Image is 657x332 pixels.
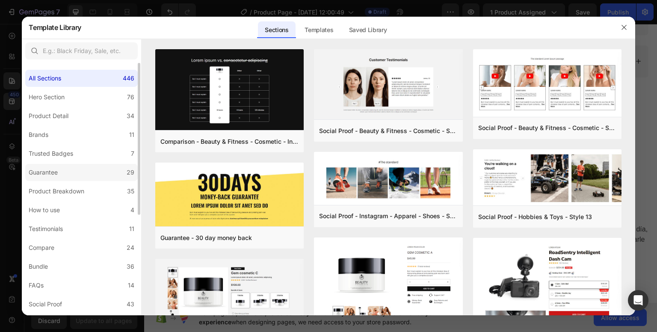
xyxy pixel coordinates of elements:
div: Open Intercom Messenger [628,290,648,311]
img: sp30.png [314,152,462,207]
div: Compare [29,243,54,253]
div: All Sections [29,73,61,83]
h2: Template Library [29,16,81,39]
p: Pregunta 4 [272,33,305,42]
strong: Atención al cliente [409,184,489,193]
div: 24 [127,243,134,253]
div: Product Detail [29,111,68,121]
div: Social Proof - Beauty & Fitness - Cosmetic - Style 8 [478,123,616,133]
div: Hero Section [29,92,65,102]
div: 43 [127,299,134,309]
div: Saved Library [342,21,394,39]
div: 7 [131,148,134,159]
div: Trusted Badges [29,148,73,159]
div: 11 [129,130,134,140]
div: 11 [129,224,134,234]
p: Pregunta 3 [17,33,50,42]
img: sp8.png [473,49,621,119]
span: Aceptamos devoluciones hasta 7 días después de recibir el pedido [142,202,243,219]
div: Social Proof - Hobbies & Toys - Style 13 [478,212,592,222]
div: Bundle [29,261,48,272]
div: Social Proof [29,299,62,309]
img: sp13.png [473,149,621,207]
div: Sections [258,21,295,39]
div: Guarantee [29,167,58,178]
div: Templates [298,21,340,39]
img: Alt Image [293,119,349,174]
div: 76 [127,92,134,102]
div: How to use [29,205,60,215]
div: 446 [123,73,134,83]
img: Alt Image [36,119,92,174]
div: Product Breakdown [29,186,84,196]
span: Add section [237,275,277,284]
div: 14 [128,280,134,290]
div: FAQs [29,280,44,290]
img: sp16.png [314,49,462,121]
div: 34 [127,111,134,121]
input: E.g.: Black Friday, Sale, etc. [25,42,138,59]
div: Comparison - Beauty & Fitness - Cosmetic - Ingredients - Style 19 [160,136,299,147]
strong: Paga Contra Reembolso [269,184,373,193]
img: g30.png [155,163,304,228]
div: 36 [127,261,134,272]
span: Paga cuando el producto este en tu puerta [267,202,375,219]
div: 29 [127,167,134,178]
span: Ofrecemos por chat 24 horas al día, 7 días a la semana, para ayudarle con todas sus preguntas. [394,202,503,229]
img: c19.png [155,49,304,132]
div: Social Proof - Beauty & Fitness - Cosmetic - Style 16 [319,126,457,136]
div: Guarantee - 30 day money back [160,233,252,243]
div: Social Proof - Instagram - Apparel - Shoes - Style 30 [319,211,457,221]
div: Testimonials [29,224,63,234]
span: Envíos en 24 Horas - Correos Express [19,202,109,219]
img: Alt Image [165,119,220,174]
img: Alt Image [421,119,477,174]
div: Brands [29,130,48,140]
strong: Devolución de 7 Días [147,184,237,193]
div: 35 [127,186,134,196]
p: Envío Gratuito [7,182,121,196]
div: 4 [130,205,134,215]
